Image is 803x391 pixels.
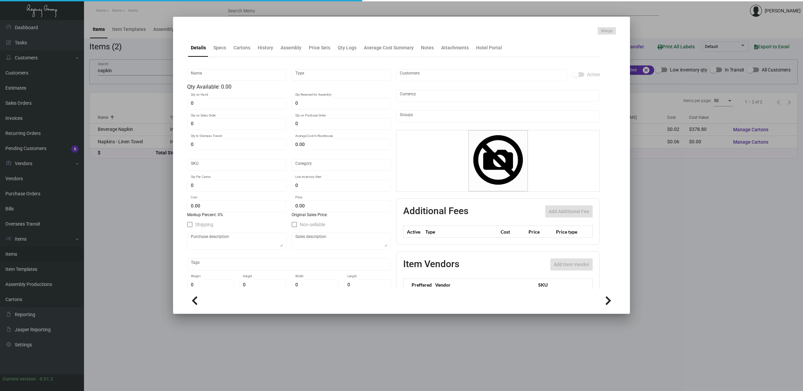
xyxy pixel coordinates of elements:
input: Add new.. [400,114,596,119]
input: Add new.. [400,72,563,78]
div: 0.51.2 [40,376,53,383]
div: Details [191,44,206,51]
th: Active [404,226,424,238]
button: Add item Vendor [550,258,593,271]
h2: Item Vendors [403,258,459,271]
span: Add Additional Fee [549,209,589,214]
th: Vendor [432,279,535,291]
th: SKU [535,279,592,291]
div: Qty Available: 0.00 [187,83,391,91]
span: Shipping [195,221,213,229]
span: Active [587,70,600,79]
th: Preffered [404,279,432,291]
div: Hotel Portal [476,44,502,51]
div: Notes [421,44,434,51]
div: Price Sets [309,44,330,51]
th: Type [424,226,499,238]
th: Cost [499,226,526,238]
div: Qty Logs [338,44,356,51]
div: Current version: [3,376,37,383]
h2: Additional Fees [403,205,468,217]
div: Cartons [234,44,250,51]
div: History [258,44,273,51]
span: Non-sellable [300,221,325,229]
div: Average Cost Summary [364,44,414,51]
span: Add item Vendor [554,262,589,267]
th: Price type [554,226,585,238]
div: Assembly [281,44,301,51]
button: Add Additional Fee [545,205,593,217]
button: Merge [598,27,616,35]
span: Merge [601,28,612,34]
th: Price [527,226,554,238]
div: Specs [213,44,226,51]
div: Attachments [441,44,469,51]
